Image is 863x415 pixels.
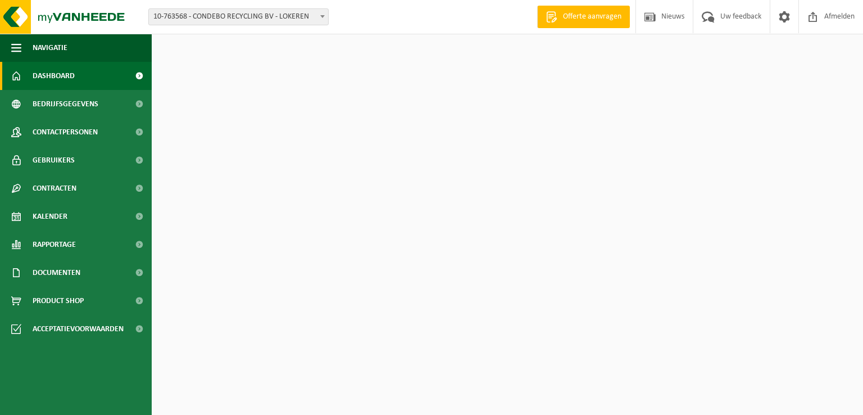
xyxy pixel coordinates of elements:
span: Bedrijfsgegevens [33,90,98,118]
a: Offerte aanvragen [537,6,630,28]
span: Product Shop [33,287,84,315]
span: Documenten [33,259,80,287]
span: Gebruikers [33,146,75,174]
span: 10-763568 - CONDEBO RECYCLING BV - LOKEREN [148,8,329,25]
span: Contactpersonen [33,118,98,146]
span: Acceptatievoorwaarden [33,315,124,343]
span: Kalender [33,202,67,231]
span: Navigatie [33,34,67,62]
span: Offerte aanvragen [560,11,624,22]
span: Dashboard [33,62,75,90]
span: Contracten [33,174,76,202]
span: 10-763568 - CONDEBO RECYCLING BV - LOKEREN [149,9,328,25]
span: Rapportage [33,231,76,259]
